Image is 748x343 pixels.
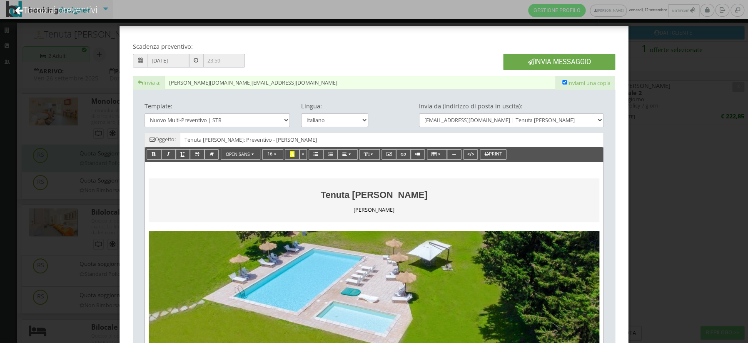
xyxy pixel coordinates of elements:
[301,103,368,110] h4: Lingua:
[321,190,427,200] b: Tenuta [PERSON_NAME]
[203,54,245,68] input: 23:59
[262,149,283,160] button: 16
[221,149,261,160] button: Open Sans
[133,76,165,90] span: Invia a:
[419,103,604,110] h4: Invia da (indirizzo di posta in uscita):
[145,103,290,110] h4: Template:
[133,43,245,50] h4: Scadenza preventivo:
[147,54,189,68] input: Tra 2 GIORNI
[226,151,250,157] span: Open Sans
[145,133,180,146] span: Oggetto:
[567,79,610,86] span: Inviami una copia
[480,149,507,160] button: Print
[252,206,496,214] p: [PERSON_NAME]
[503,54,615,70] button: Invia Messaggio
[267,151,272,157] span: 16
